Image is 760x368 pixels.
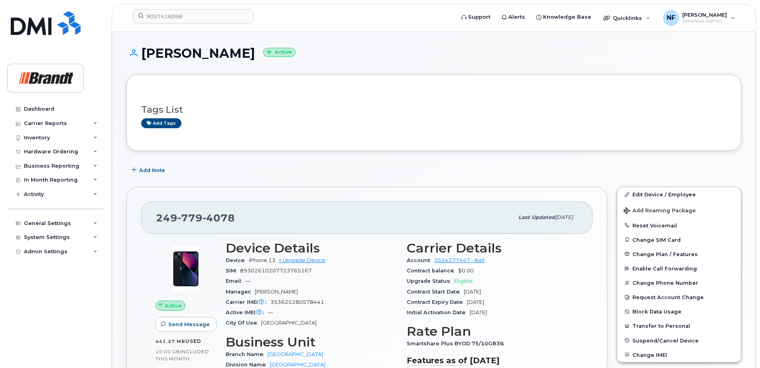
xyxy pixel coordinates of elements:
h3: Rate Plan [407,324,578,339]
span: [DATE] [464,289,481,295]
h3: Device Details [226,241,397,255]
span: Division Name [226,362,270,368]
button: Change SIM Card [617,233,741,247]
a: [GEOGRAPHIC_DATA] [270,362,325,368]
span: Add Roaming Package [624,207,696,215]
button: Suspend/Cancel Device [617,333,741,348]
span: Contract Start Date [407,289,464,295]
span: 779 [177,212,203,224]
span: Last updated [518,214,555,220]
h3: Carrier Details [407,241,578,255]
button: Add Note [126,163,172,177]
button: Send Message [156,317,217,331]
span: 353625280578441 [270,299,324,305]
h3: Business Unit [226,335,397,349]
small: Active [263,48,295,57]
span: Eligible [454,278,473,284]
span: Device [226,257,249,263]
button: Add Roaming Package [617,202,741,218]
span: Change Plan / Features [632,251,698,257]
button: Request Account Change [617,290,741,304]
span: included this month [156,348,209,362]
button: Enable Call Forwarding [617,261,741,276]
span: 4078 [203,212,235,224]
span: used [185,338,201,344]
a: [GEOGRAPHIC_DATA] [268,351,323,357]
span: 249 [156,212,235,224]
span: [DATE] [467,299,484,305]
button: Block Data Usage [617,304,741,319]
button: Reset Voicemail [617,218,741,233]
button: Change Phone Number [617,276,741,290]
span: Manager [226,289,255,295]
a: Add tags [141,118,181,128]
span: [DATE] [555,214,573,220]
span: Contract balance [407,268,458,274]
span: Send Message [168,321,210,328]
span: [PERSON_NAME] [255,289,298,295]
span: Add Note [139,166,165,174]
span: $0.00 [458,268,474,274]
button: Transfer to Personal [617,319,741,333]
span: 10.00 GB [156,349,180,354]
button: Change Plan / Features [617,247,741,261]
a: + Upgrade Device [279,257,325,263]
span: City Of Use [226,320,261,326]
span: 89302610207723765167 [240,268,312,274]
span: iPhone 13 [249,257,276,263]
span: Account [407,257,434,263]
span: Contract Expiry Date [407,299,467,305]
span: [GEOGRAPHIC_DATA] [261,320,317,326]
span: Initial Activation Date [407,309,470,315]
h3: Features as of [DATE] [407,356,578,365]
span: [DATE] [470,309,487,315]
a: Edit Device / Employee [617,187,741,202]
span: SIM [226,268,240,274]
button: Change IMEI [617,348,741,362]
span: 441.27 MB [156,339,185,344]
span: Active IMEI [226,309,268,315]
span: Suspend/Cancel Device [632,337,699,343]
span: Upgrade Status [407,278,454,284]
span: Enable Call Forwarding [632,266,697,272]
span: Email [226,278,245,284]
span: Branch Name [226,351,268,357]
span: — [268,309,273,315]
a: 0554277447 - Bell [434,257,484,263]
span: Smartshare Plus BYOD 75/10GB36 [407,341,508,346]
img: image20231002-3703462-1ig824h.jpeg [162,245,210,293]
h1: [PERSON_NAME] [126,46,741,60]
span: Active [165,302,182,309]
span: — [245,278,250,284]
h3: Tags List [141,105,727,115]
span: Carrier IMEI [226,299,270,305]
